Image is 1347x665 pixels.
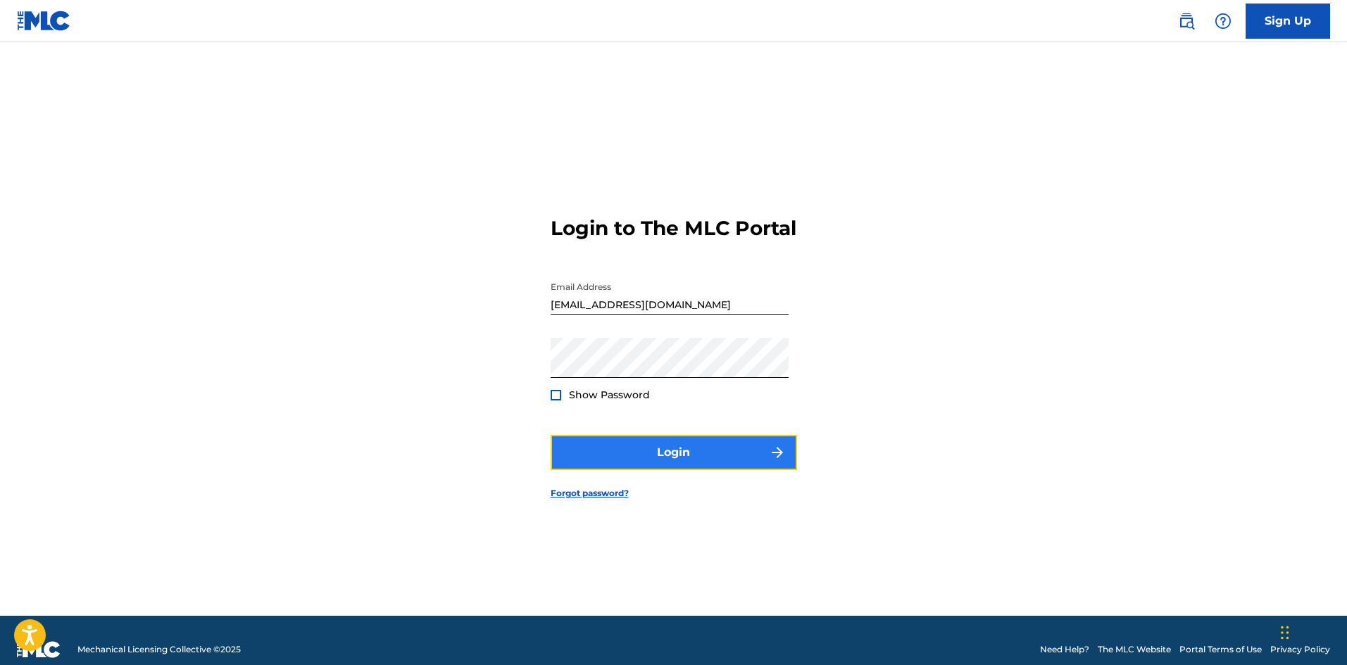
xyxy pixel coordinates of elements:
[1179,643,1262,656] a: Portal Terms of Use
[551,435,797,470] button: Login
[17,11,71,31] img: MLC Logo
[17,641,61,658] img: logo
[569,388,650,401] span: Show Password
[1215,13,1232,30] img: help
[1040,643,1089,656] a: Need Help?
[1277,597,1347,665] iframe: Chat Widget
[77,643,241,656] span: Mechanical Licensing Collective © 2025
[1270,643,1330,656] a: Privacy Policy
[1098,643,1171,656] a: The MLC Website
[1246,4,1330,39] a: Sign Up
[551,487,629,500] a: Forgot password?
[1281,612,1289,654] div: Μεταφορά
[551,216,796,241] h3: Login to The MLC Portal
[769,444,786,461] img: f7272a7cc735f4ea7f67.svg
[1172,7,1201,35] a: Public Search
[1277,597,1347,665] div: Widget συνομιλίας
[1178,13,1195,30] img: search
[1209,7,1237,35] div: Help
